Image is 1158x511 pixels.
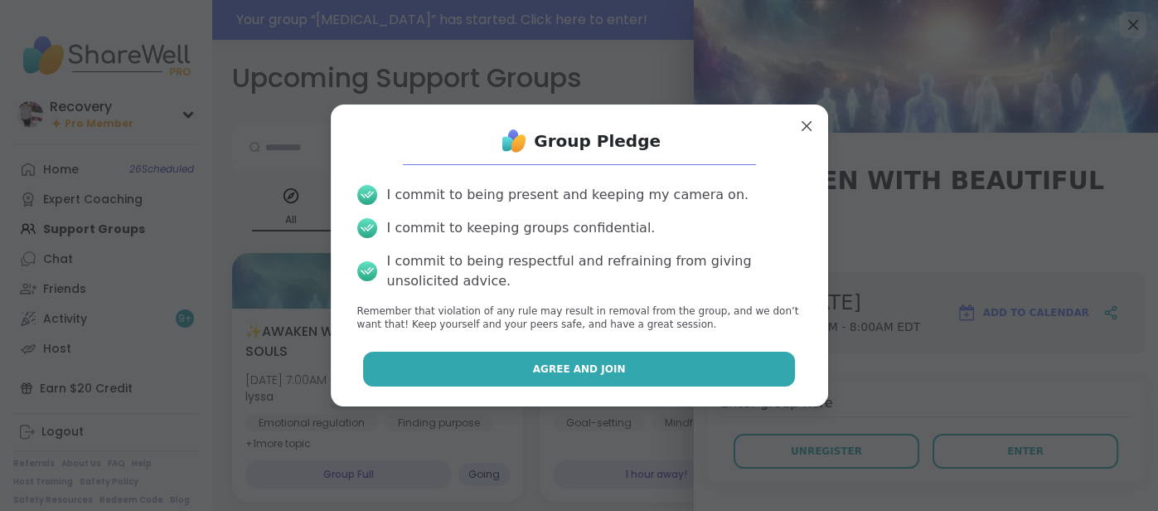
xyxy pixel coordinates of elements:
p: Remember that violation of any rule may result in removal from the group, and we don’t want that!... [357,304,802,333]
span: Agree and Join [533,362,626,377]
img: ShareWell Logo [497,124,531,158]
div: I commit to keeping groups confidential. [387,218,656,238]
div: I commit to being respectful and refraining from giving unsolicited advice. [387,251,802,291]
button: Agree and Join [363,352,795,387]
h1: Group Pledge [534,129,661,153]
div: I commit to being present and keeping my camera on. [387,185,749,205]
